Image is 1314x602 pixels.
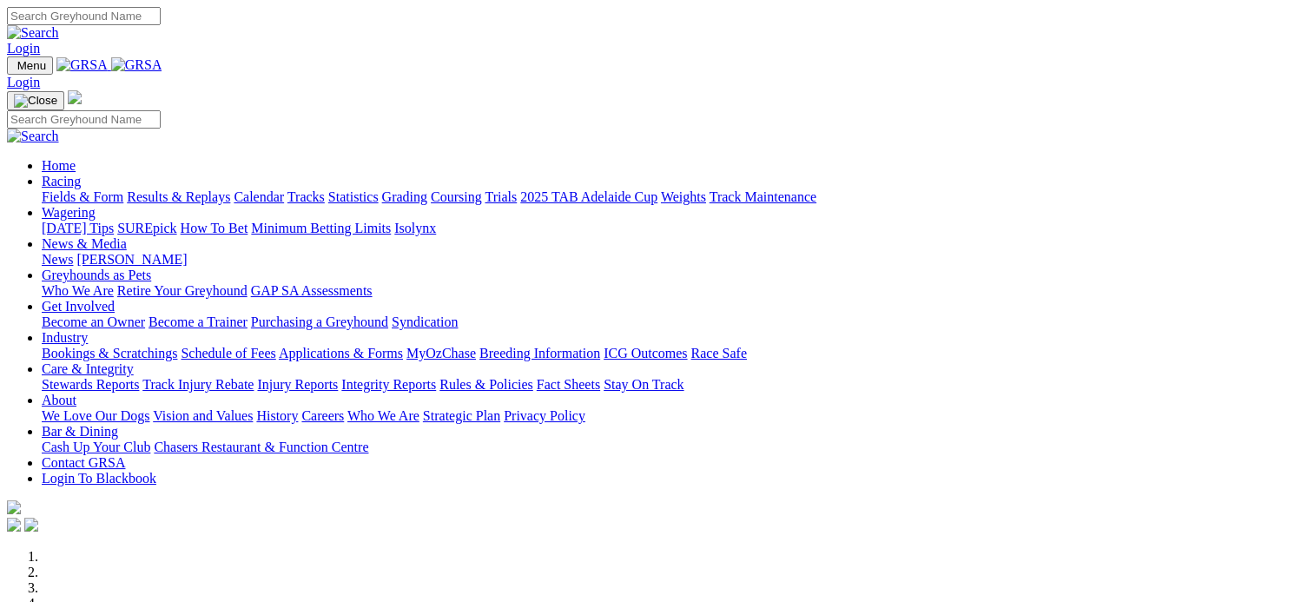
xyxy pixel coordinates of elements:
[42,346,1307,361] div: Industry
[234,189,284,204] a: Calendar
[42,189,123,204] a: Fields & Form
[7,500,21,514] img: logo-grsa-white.png
[181,346,275,361] a: Schedule of Fees
[485,189,517,204] a: Trials
[251,221,391,235] a: Minimum Betting Limits
[7,56,53,75] button: Toggle navigation
[7,129,59,144] img: Search
[42,330,88,345] a: Industry
[42,268,151,282] a: Greyhounds as Pets
[76,252,187,267] a: [PERSON_NAME]
[7,75,40,89] a: Login
[42,393,76,407] a: About
[328,189,379,204] a: Statistics
[279,346,403,361] a: Applications & Forms
[406,346,476,361] a: MyOzChase
[42,221,114,235] a: [DATE] Tips
[479,346,600,361] a: Breeding Information
[42,205,96,220] a: Wagering
[42,221,1307,236] div: Wagering
[56,57,108,73] img: GRSA
[256,408,298,423] a: History
[439,377,533,392] a: Rules & Policies
[42,299,115,314] a: Get Involved
[42,346,177,361] a: Bookings & Scratchings
[127,189,230,204] a: Results & Replays
[7,25,59,41] img: Search
[520,189,657,204] a: 2025 TAB Adelaide Cup
[661,189,706,204] a: Weights
[7,91,64,110] button: Toggle navigation
[153,408,253,423] a: Vision and Values
[301,408,344,423] a: Careers
[42,252,73,267] a: News
[42,440,150,454] a: Cash Up Your Club
[382,189,427,204] a: Grading
[341,377,436,392] a: Integrity Reports
[504,408,585,423] a: Privacy Policy
[537,377,600,392] a: Fact Sheets
[431,189,482,204] a: Coursing
[14,94,57,108] img: Close
[42,408,149,423] a: We Love Our Dogs
[42,471,156,486] a: Login To Blackbook
[117,221,176,235] a: SUREpick
[42,283,114,298] a: Who We Are
[392,314,458,329] a: Syndication
[604,346,687,361] a: ICG Outcomes
[42,377,139,392] a: Stewards Reports
[42,174,81,189] a: Racing
[394,221,436,235] a: Isolynx
[42,424,118,439] a: Bar & Dining
[42,455,125,470] a: Contact GRSA
[423,408,500,423] a: Strategic Plan
[17,59,46,72] span: Menu
[68,90,82,104] img: logo-grsa-white.png
[42,283,1307,299] div: Greyhounds as Pets
[690,346,746,361] a: Race Safe
[111,57,162,73] img: GRSA
[42,361,134,376] a: Care & Integrity
[710,189,816,204] a: Track Maintenance
[251,283,373,298] a: GAP SA Assessments
[42,314,145,329] a: Become an Owner
[42,158,76,173] a: Home
[7,518,21,532] img: facebook.svg
[7,41,40,56] a: Login
[347,408,419,423] a: Who We Are
[42,314,1307,330] div: Get Involved
[42,252,1307,268] div: News & Media
[42,236,127,251] a: News & Media
[24,518,38,532] img: twitter.svg
[7,110,161,129] input: Search
[181,221,248,235] a: How To Bet
[149,314,248,329] a: Become a Trainer
[251,314,388,329] a: Purchasing a Greyhound
[7,7,161,25] input: Search
[154,440,368,454] a: Chasers Restaurant & Function Centre
[287,189,325,204] a: Tracks
[117,283,248,298] a: Retire Your Greyhound
[604,377,683,392] a: Stay On Track
[42,189,1307,205] div: Racing
[142,377,254,392] a: Track Injury Rebate
[42,440,1307,455] div: Bar & Dining
[257,377,338,392] a: Injury Reports
[42,377,1307,393] div: Care & Integrity
[42,408,1307,424] div: About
